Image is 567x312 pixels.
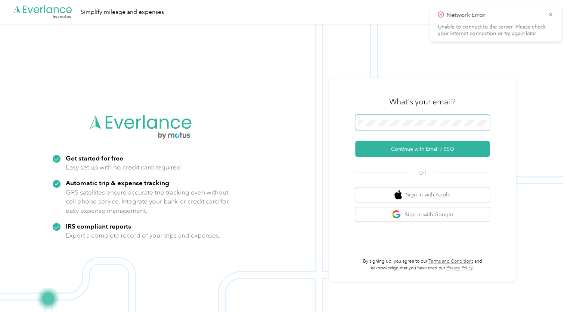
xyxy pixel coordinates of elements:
p: Export a complete record of your trips and expenses. [66,231,220,240]
strong: Automatic trip & expense tracking [66,179,169,187]
img: apple logo [394,190,402,199]
button: Continue with Email / SSO [355,141,490,157]
div: Simplify mileage and expenses [81,7,164,17]
p: Network Error [446,10,542,20]
p: GPS satellites ensure accurate trip tracking even without cell phone service. Integrate your bank... [66,188,229,215]
button: apple logoSign in with Apple [355,187,490,202]
span: OR [409,169,436,177]
p: Unable to connect to the server. Please check your internet connection or try again later. [438,24,554,37]
a: Terms and Conditions [428,259,473,264]
p: Easy set up with no credit card required [66,163,181,172]
h3: What's your email? [389,97,456,107]
button: google logoSign in with Google [355,207,490,222]
img: google logo [392,210,401,219]
strong: IRS compliant reports [66,222,131,230]
p: By signing up, you agree to our and acknowledge that you have read our . [355,258,490,271]
a: Privacy Policy [446,265,473,271]
strong: Get started for free [66,154,123,162]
